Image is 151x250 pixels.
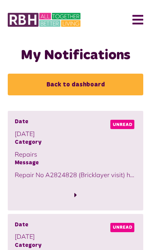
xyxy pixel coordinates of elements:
span: Unread [110,223,134,232]
p: [DATE] [15,129,136,138]
img: MyRBH [8,12,81,28]
h1: My Notifications [8,47,143,64]
p: [DATE] [15,232,136,241]
p: Repair No A2824828 (Bricklayer visit) has progressed. Job has been financially completed. To view... [15,170,136,179]
a: Back to dashboard [8,74,143,95]
p: Repairs [15,150,136,159]
span: Category [15,241,136,250]
span: Category [15,138,136,147]
span: Date [15,118,136,126]
span: Unread [110,120,134,129]
span: Message [15,159,136,167]
span: Date [15,221,136,229]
